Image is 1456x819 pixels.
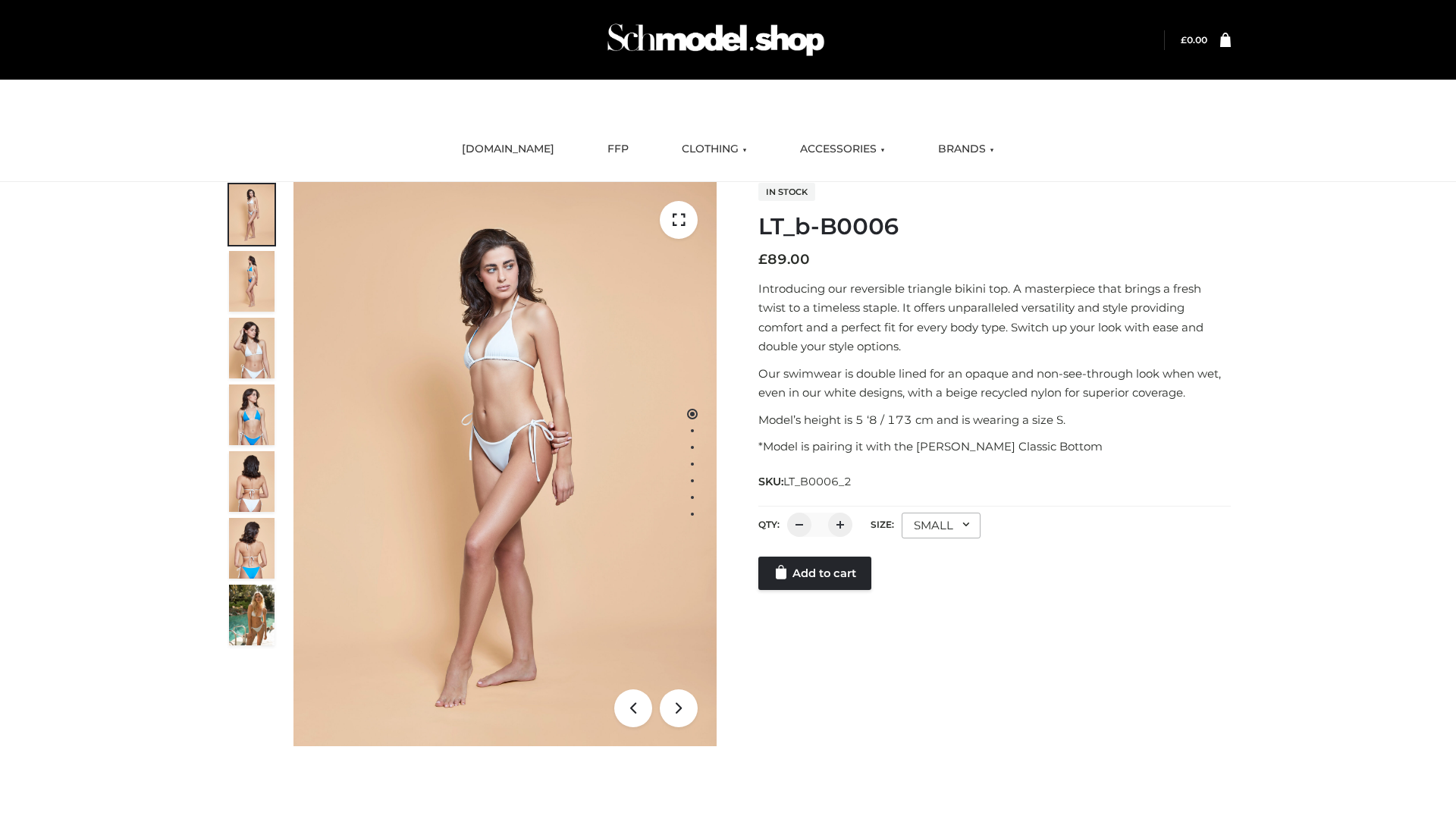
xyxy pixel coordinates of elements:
[758,251,767,268] span: £
[1181,34,1207,45] a: £0.00
[229,318,275,378] img: ArielClassicBikiniTop_CloudNine_AzureSky_OW114ECO_3-scaled.jpg
[758,410,1231,430] p: Model’s height is 5 ‘8 / 173 cm and is wearing a size S.
[1181,34,1187,45] span: £
[602,10,830,70] img: Schmodel Admin 964
[871,519,894,530] label: Size:
[229,585,275,645] img: Arieltop_CloudNine_AzureSky2.jpg
[789,133,896,166] a: ACCESSORIES
[293,182,717,746] img: LT_b-B0006
[758,213,1231,240] h1: LT_b-B0006
[758,251,810,268] bdi: 89.00
[229,451,275,512] img: ArielClassicBikiniTop_CloudNine_AzureSky_OW114ECO_7-scaled.jpg
[758,364,1231,403] p: Our swimwear is double lined for an opaque and non-see-through look when wet, even in our white d...
[229,518,275,579] img: ArielClassicBikiniTop_CloudNine_AzureSky_OW114ECO_8-scaled.jpg
[596,133,640,166] a: FFP
[758,183,815,201] span: In stock
[1181,34,1207,45] bdi: 0.00
[670,133,758,166] a: CLOTHING
[229,384,275,445] img: ArielClassicBikiniTop_CloudNine_AzureSky_OW114ECO_4-scaled.jpg
[450,133,566,166] a: [DOMAIN_NAME]
[758,437,1231,457] p: *Model is pairing it with the [PERSON_NAME] Classic Bottom
[783,475,852,488] span: LT_B0006_2
[229,184,275,245] img: ArielClassicBikiniTop_CloudNine_AzureSky_OW114ECO_1-scaled.jpg
[902,513,981,538] div: SMALL
[927,133,1006,166] a: BRANDS
[758,557,871,590] a: Add to cart
[229,251,275,312] img: ArielClassicBikiniTop_CloudNine_AzureSky_OW114ECO_2-scaled.jpg
[758,519,780,530] label: QTY:
[758,279,1231,356] p: Introducing our reversible triangle bikini top. A masterpiece that brings a fresh twist to a time...
[758,472,853,491] span: SKU:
